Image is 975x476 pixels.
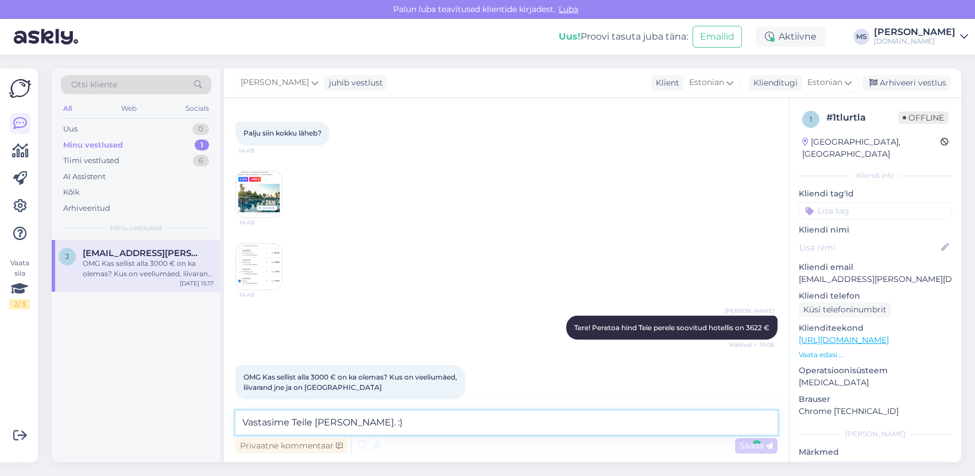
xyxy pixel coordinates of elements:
span: Tere! Peretoa hind Teie perele soovitud hotellis on 3622 € [574,323,769,331]
div: Arhiveeritud [63,203,110,214]
div: 1 [195,140,209,151]
span: Palju siin kokku läheb? [243,129,322,137]
div: [DOMAIN_NAME] [874,37,955,46]
span: Nähtud ✓ 15:08 [729,340,774,349]
a: [URL][DOMAIN_NAME] [799,335,889,345]
p: [EMAIL_ADDRESS][PERSON_NAME][DOMAIN_NAME] [799,273,952,285]
div: Vaata siia [9,258,30,309]
div: Arhiveeri vestlus [862,75,951,91]
div: Kõik [63,187,80,198]
span: 1 [810,115,812,123]
p: Brauser [799,393,952,405]
div: Web [119,101,139,116]
div: Minu vestlused [63,140,123,151]
div: [PERSON_NAME] [874,28,955,37]
span: [PERSON_NAME] [241,76,309,89]
div: Kliendi info [799,171,952,181]
span: j [65,252,69,261]
div: Aktiivne [756,26,826,47]
div: Tiimi vestlused [63,155,119,167]
div: [GEOGRAPHIC_DATA], [GEOGRAPHIC_DATA] [802,136,941,160]
span: 14:49 [239,146,282,154]
input: Lisa nimi [799,241,939,254]
div: 0 [192,123,209,135]
input: Lisa tag [799,202,952,219]
div: MS [853,29,869,45]
p: Operatsioonisüsteem [799,365,952,377]
p: Kliendi email [799,261,952,273]
div: 2 / 3 [9,299,30,309]
img: Attachment [236,243,282,289]
p: Klienditeekond [799,322,952,334]
p: Kliendi telefon [799,290,952,302]
p: [MEDICAL_DATA] [799,377,952,389]
div: juhib vestlust [324,77,383,89]
div: AI Assistent [63,171,106,183]
img: Askly Logo [9,78,31,99]
b: Uus! [559,31,581,42]
span: [PERSON_NAME] [725,306,774,315]
span: Estonian [689,76,724,89]
span: 14:49 [239,290,283,299]
p: Märkmed [799,446,952,458]
p: Kliendi nimi [799,224,952,236]
span: 15:17 [239,400,282,408]
div: 6 [193,155,209,167]
span: OMG Kas sellist alla 3000 € on ka olemas? Kus on veeliumäed, liivarand jne ja on [GEOGRAPHIC_DATA] [243,372,459,391]
a: [PERSON_NAME][DOMAIN_NAME] [874,28,968,46]
div: Uus [63,123,78,135]
div: Klient [651,77,679,89]
div: OMG Kas sellist alla 3000 € on ka olemas? Kus on veeliumäed, liivarand jne ja on [GEOGRAPHIC_DATA] [83,258,214,279]
div: All [61,101,74,116]
p: Vaata edasi ... [799,350,952,360]
p: Kliendi tag'id [799,188,952,200]
span: Minu vestlused [110,223,162,233]
img: Attachment [236,171,282,217]
div: [DATE] 15:17 [180,279,214,288]
span: Otsi kliente [71,79,117,91]
p: Chrome [TECHNICAL_ID] [799,405,952,417]
span: Luba [555,4,582,14]
span: Estonian [807,76,842,89]
div: Klienditugi [749,77,798,89]
span: jaanika.mattas@gmail.com [83,248,202,258]
div: [PERSON_NAME] [799,429,952,439]
div: Socials [183,101,211,116]
div: Proovi tasuta juba täna: [559,30,688,44]
div: # 1tlurtla [826,111,898,125]
button: Emailid [692,26,742,48]
div: Küsi telefoninumbrit [799,302,891,318]
span: 14:49 [239,218,283,226]
span: Offline [898,111,949,124]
